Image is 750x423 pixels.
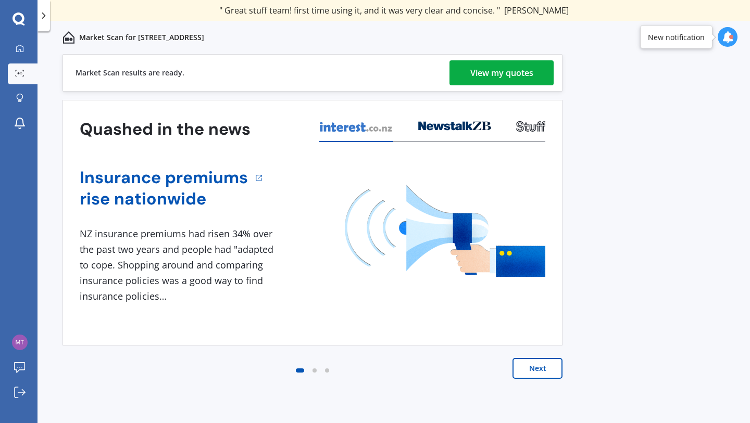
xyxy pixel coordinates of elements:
span: [PERSON_NAME] [504,5,569,16]
div: View my quotes [470,60,533,85]
div: Market Scan results are ready. [76,55,184,91]
img: media image [345,185,545,277]
h3: Quashed in the news [80,119,251,140]
a: Insurance premiums [80,167,248,188]
img: 0af1bf7e3c5f28489d916431ee702f86 [12,335,28,350]
p: Market Scan for [STREET_ADDRESS] [79,32,204,43]
a: rise nationwide [80,188,248,210]
div: New notification [648,32,705,42]
div: NZ insurance premiums had risen 34% over the past two years and people had "adapted to cope. Shop... [80,226,278,304]
button: Next [512,358,562,379]
img: home-and-contents.b802091223b8502ef2dd.svg [63,31,75,44]
div: " Great stuff team! first time using it, and it was very clear and concise. " [219,5,569,16]
a: View my quotes [449,60,554,85]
